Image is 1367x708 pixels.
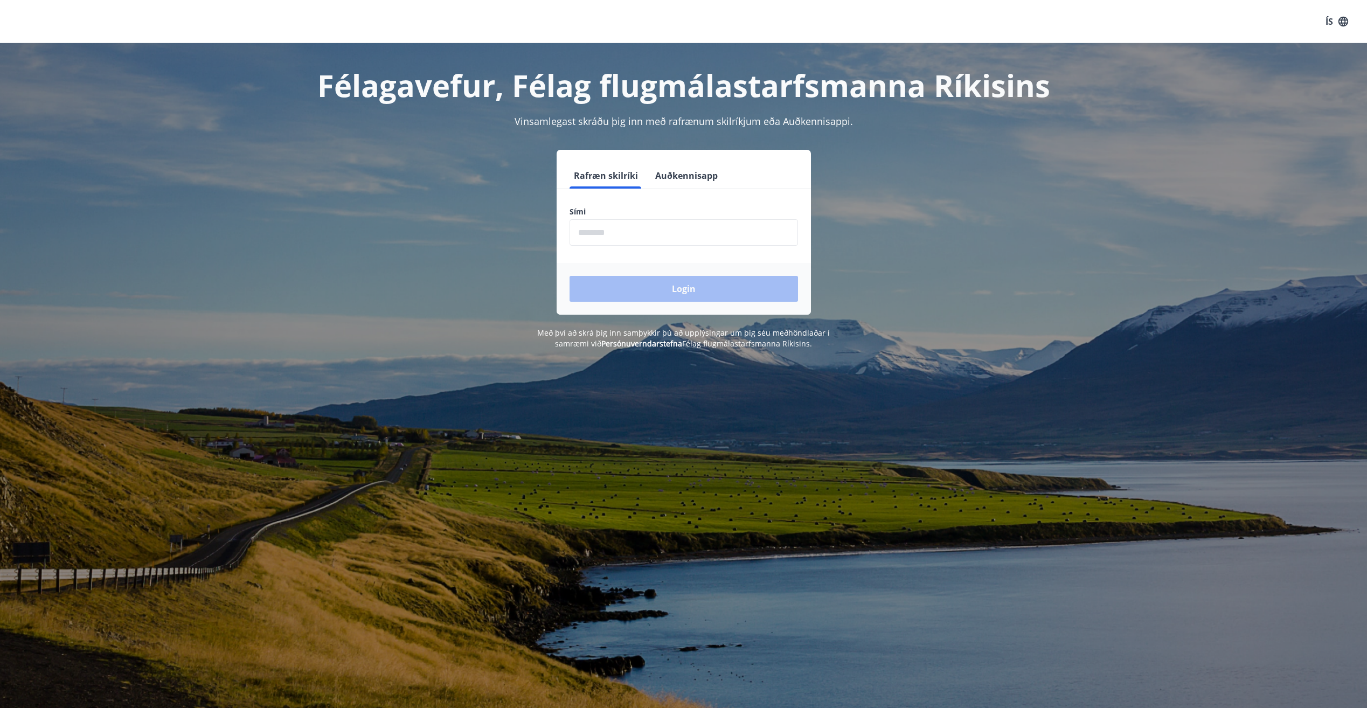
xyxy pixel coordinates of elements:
label: Sími [570,206,798,217]
button: Rafræn skilríki [570,163,642,189]
span: Með því að skrá þig inn samþykkir þú að upplýsingar um þig séu meðhöndlaðar í samræmi við Félag f... [537,328,830,349]
a: Persónuverndarstefna [601,338,682,349]
h1: Félagavefur, Félag flugmálastarfsmanna Ríkisins [309,65,1059,106]
button: ÍS [1320,12,1354,31]
span: Vinsamlegast skráðu þig inn með rafrænum skilríkjum eða Auðkennisappi. [515,115,853,128]
button: Auðkennisapp [651,163,722,189]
